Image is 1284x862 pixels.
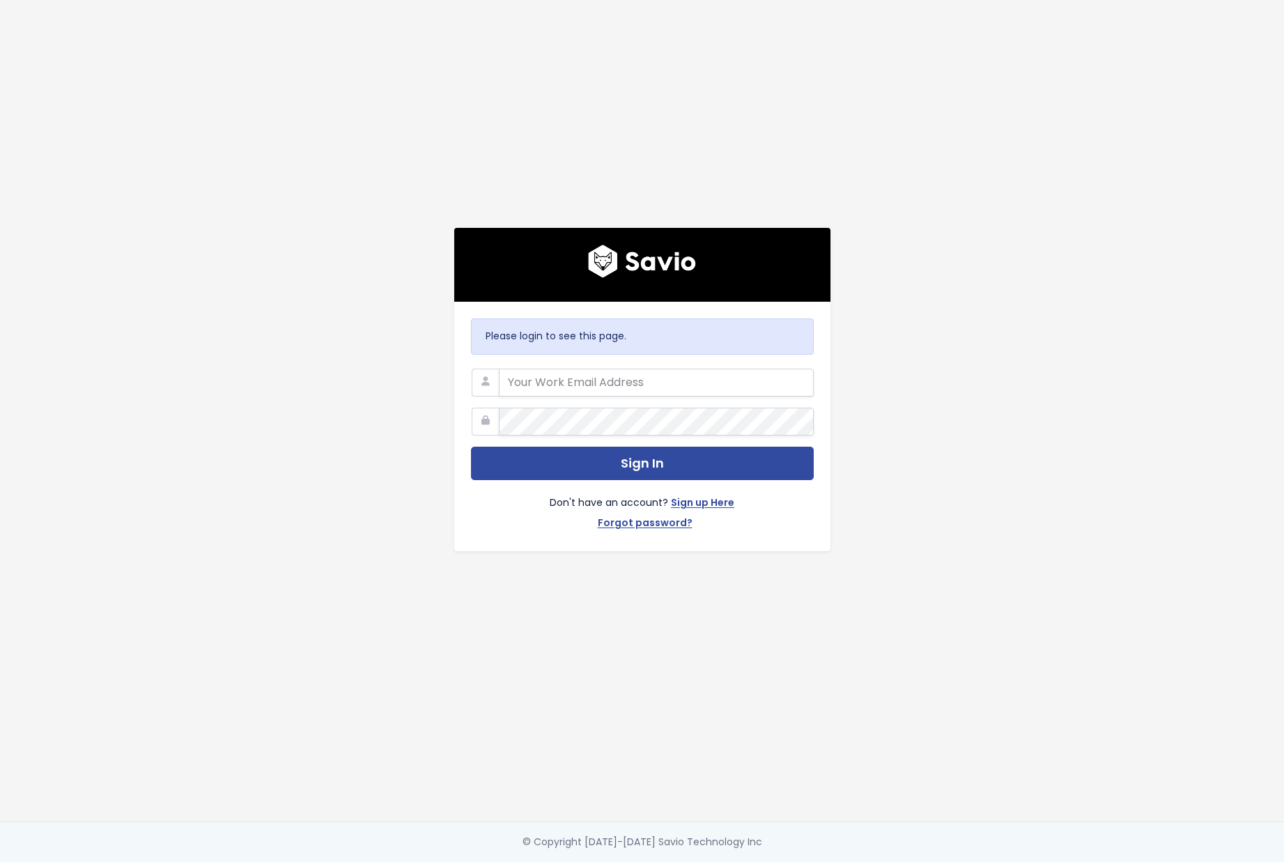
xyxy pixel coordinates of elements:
[671,494,734,514] a: Sign up Here
[471,447,814,481] button: Sign In
[598,514,693,534] a: Forgot password?
[588,245,696,278] img: logo600x187.a314fd40982d.png
[499,369,814,397] input: Your Work Email Address
[486,328,799,345] p: Please login to see this page.
[471,480,814,534] div: Don't have an account?
[523,833,762,851] div: © Copyright [DATE]-[DATE] Savio Technology Inc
